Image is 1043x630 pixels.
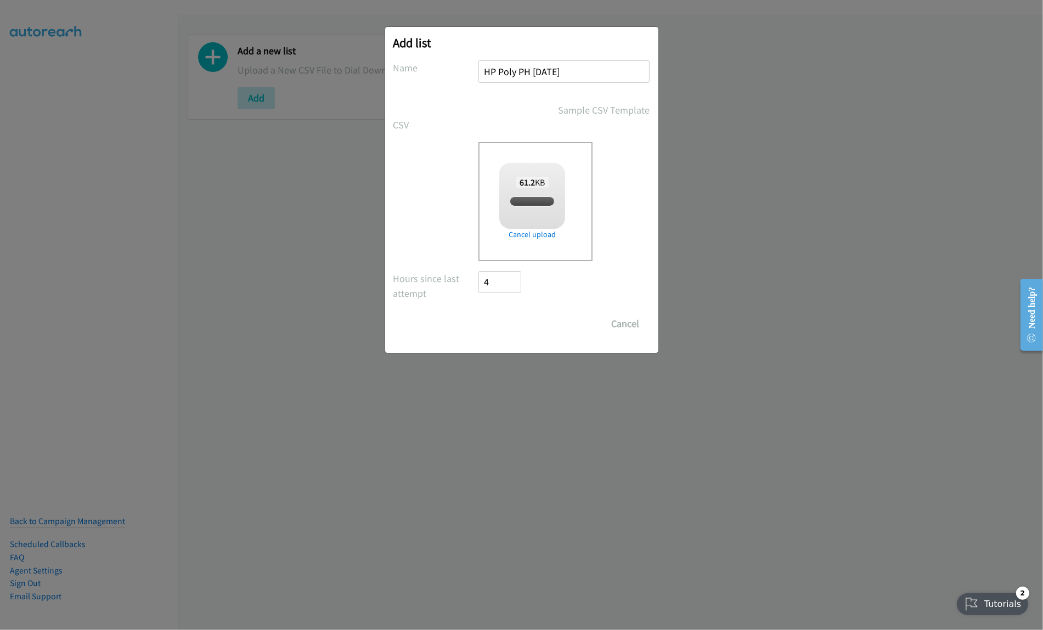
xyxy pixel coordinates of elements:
span: split_3.csv [514,196,551,207]
label: Name [393,60,479,75]
label: CSV [393,117,479,132]
iframe: Checklist [950,582,1035,622]
a: Cancel upload [499,229,565,240]
span: KB [516,177,549,188]
iframe: Resource Center [1011,271,1043,358]
h2: Add list [393,35,650,50]
strong: 61.2 [520,177,535,188]
label: Hours since last attempt [393,271,479,301]
button: Cancel [601,313,650,335]
a: Sample CSV Template [559,103,650,117]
